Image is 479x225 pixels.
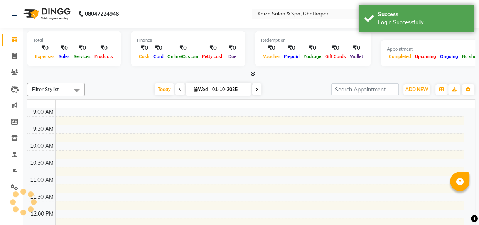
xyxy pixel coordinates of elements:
div: 9:00 AM [32,108,55,116]
div: 11:00 AM [29,176,55,184]
span: Due [226,54,238,59]
div: ₹0 [261,44,282,52]
span: Gift Cards [323,54,348,59]
span: Voucher [261,54,282,59]
div: Login Successfully. [378,19,469,27]
span: Ongoing [438,54,460,59]
div: ₹0 [323,44,348,52]
div: ₹0 [137,44,152,52]
button: ADD NEW [403,84,430,95]
div: ₹0 [200,44,226,52]
span: ADD NEW [405,86,428,92]
div: ₹0 [72,44,93,52]
span: Services [72,54,93,59]
b: 08047224946 [85,3,119,25]
div: Total [33,37,115,44]
div: ₹0 [165,44,200,52]
span: Completed [387,54,413,59]
span: Sales [57,54,72,59]
span: Filter Stylist [32,86,59,92]
span: Expenses [33,54,57,59]
span: Prepaid [282,54,302,59]
div: 11:30 AM [29,193,55,201]
div: Success [378,10,469,19]
div: 9:30 AM [32,125,55,133]
span: Card [152,54,165,59]
div: Redemption [261,37,365,44]
div: ₹0 [57,44,72,52]
div: 10:30 AM [29,159,55,167]
div: 12:00 PM [29,210,55,218]
div: ₹0 [282,44,302,52]
input: 2025-10-01 [210,84,248,95]
div: ₹0 [33,44,57,52]
span: Today [155,83,174,95]
div: ₹0 [348,44,365,52]
div: Finance [137,37,239,44]
div: ₹0 [152,44,165,52]
input: Search Appointment [331,83,399,95]
span: Products [93,54,115,59]
span: Upcoming [413,54,438,59]
div: ₹0 [93,44,115,52]
span: Online/Custom [165,54,200,59]
span: Wallet [348,54,365,59]
span: Cash [137,54,152,59]
div: ₹0 [226,44,239,52]
span: Wed [192,86,210,92]
img: logo [20,3,73,25]
span: Petty cash [200,54,226,59]
div: ₹0 [302,44,323,52]
div: 10:00 AM [29,142,55,150]
span: Package [302,54,323,59]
